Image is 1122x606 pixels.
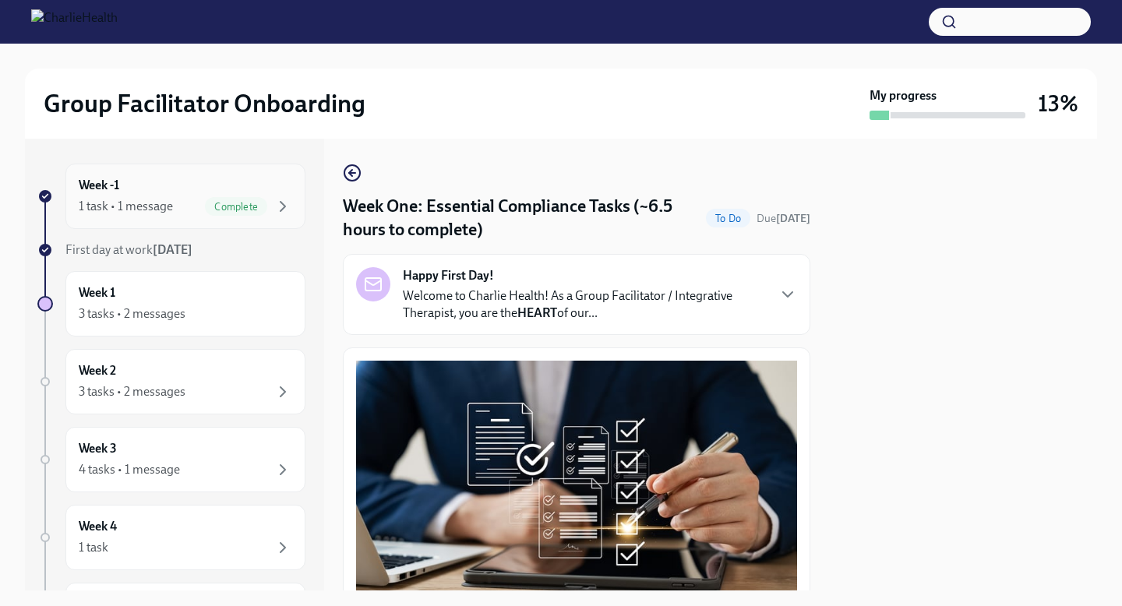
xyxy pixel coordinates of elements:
h6: Week -1 [79,177,119,194]
span: To Do [706,213,750,224]
p: Welcome to Charlie Health! As a Group Facilitator / Integrative Therapist, you are the of our... [403,287,766,322]
h6: Week 2 [79,362,116,379]
div: 3 tasks • 2 messages [79,383,185,400]
div: 1 task • 1 message [79,198,173,215]
button: Zoom image [356,361,797,590]
a: Week 34 tasks • 1 message [37,427,305,492]
h6: Week 1 [79,284,115,301]
span: Due [757,212,810,225]
div: 3 tasks • 2 messages [79,305,185,322]
h6: Week 4 [79,518,117,535]
h3: 13% [1038,90,1078,118]
span: Complete [205,201,267,213]
a: Week 23 tasks • 2 messages [37,349,305,414]
span: First day at work [65,242,192,257]
div: 1 task [79,539,108,556]
a: Week 41 task [37,505,305,570]
div: 4 tasks • 1 message [79,461,180,478]
h6: Week 3 [79,440,117,457]
h4: Week One: Essential Compliance Tasks (~6.5 hours to complete) [343,195,700,241]
a: Week -11 task • 1 messageComplete [37,164,305,229]
strong: My progress [870,87,937,104]
strong: HEART [517,305,557,320]
a: Week 13 tasks • 2 messages [37,271,305,336]
strong: [DATE] [153,242,192,257]
img: CharlieHealth [31,9,118,34]
strong: [DATE] [776,212,810,225]
span: August 18th, 2025 10:00 [757,211,810,226]
h2: Group Facilitator Onboarding [44,88,365,119]
strong: Happy First Day! [403,267,494,284]
a: First day at work[DATE] [37,241,305,259]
